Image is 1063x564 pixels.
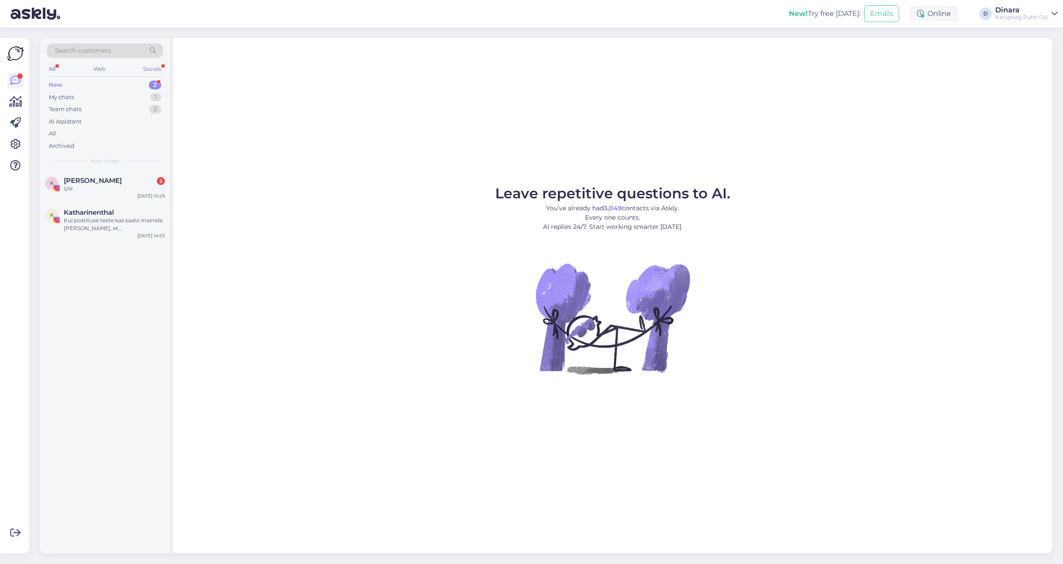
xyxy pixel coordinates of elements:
[864,5,899,22] button: Emails
[149,81,161,89] div: 2
[495,204,730,232] p: You’ve already had contacts via Askly. Every one counts. AI replies 24/7. Start working smarter [...
[49,81,62,89] div: New
[7,45,24,62] img: Askly Logo
[49,105,81,114] div: Team chats
[92,63,107,75] div: Web
[910,6,958,22] div: Online
[50,212,54,218] span: K
[49,129,56,138] div: All
[64,216,165,232] div: Kui postituse teete kas saate mainida [PERSON_NAME], et [PERSON_NAME] mängunurk ja lastemenüü 😇 v...
[604,204,622,212] b: 3,049
[495,185,730,202] span: Leave repetitive questions to AI.
[979,8,992,20] div: D
[789,9,808,18] b: New!
[64,209,114,216] span: Katharinenthal
[789,8,861,19] div: Try free [DATE]:
[64,185,165,193] div: Ule
[55,46,111,55] span: Search customers
[49,117,81,126] div: AI Assistant
[137,193,165,199] div: [DATE] 10:29
[91,157,119,165] span: New chats
[149,105,161,114] div: 2
[49,142,74,151] div: Archived
[995,7,1048,14] div: Dinara
[533,239,692,398] img: No Chat active
[141,63,163,75] div: Socials
[995,7,1058,21] a: DinaraKarupoeg Puhh OÜ
[137,232,165,239] div: [DATE] 14:53
[47,63,57,75] div: All
[50,180,54,186] span: K
[49,93,74,102] div: My chats
[995,14,1048,21] div: Karupoeg Puhh OÜ
[150,93,161,102] div: 1
[64,177,122,185] span: Kristin Kerro
[157,177,165,185] div: 2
